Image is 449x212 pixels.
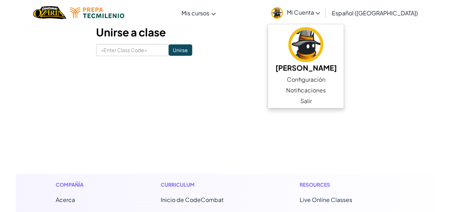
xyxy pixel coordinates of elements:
[56,196,75,203] a: Acerca
[286,9,320,16] span: Mi Cuenta
[268,26,344,74] a: [PERSON_NAME]
[181,9,209,17] span: Mis cursos
[96,44,169,56] input: <Enter Class Code>
[96,24,353,40] h3: Unirse a clase
[169,44,192,56] input: Unirse
[70,7,124,18] img: Tecmilenio logo
[161,181,255,188] h1: Curriculum
[268,74,344,85] a: Configuración
[56,181,115,188] h1: Compañía
[178,3,219,22] a: Mis cursos
[275,62,336,73] h5: [PERSON_NAME]
[331,9,418,17] span: Español ([GEOGRAPHIC_DATA])
[268,1,324,24] a: Mi Cuenta
[268,96,344,106] a: Salir
[328,3,421,22] a: Español ([GEOGRAPHIC_DATA])
[33,5,66,20] img: Home
[161,196,224,203] span: Inicio de CodeCombat
[33,5,66,20] a: Ozaria by CodeCombat logo
[286,86,326,95] span: Notificaciones
[288,27,323,62] img: avatar
[300,196,352,203] a: Live Online Classes
[300,181,394,188] h1: Resources
[271,7,283,19] img: avatar
[268,85,344,96] a: Notificaciones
